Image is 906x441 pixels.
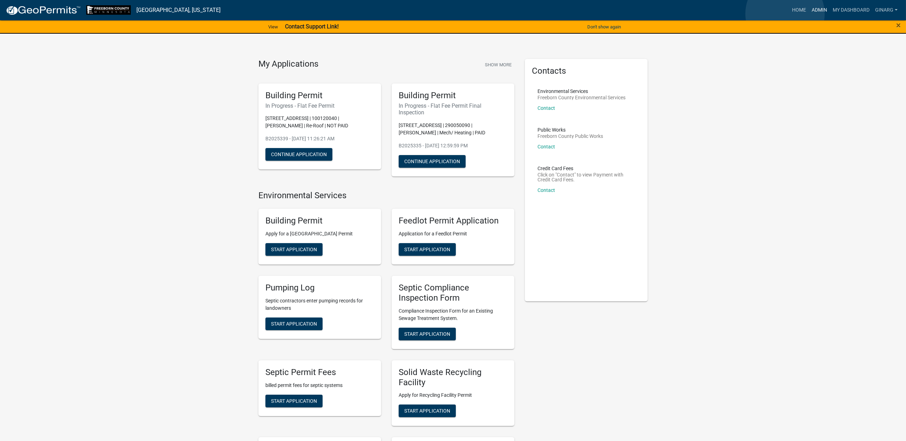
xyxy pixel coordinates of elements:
p: B2025335 - [DATE] 12:59:59 PM [399,142,507,149]
button: Continue Application [265,148,332,161]
strong: Contact Support Link! [285,23,339,30]
p: Apply for a [GEOGRAPHIC_DATA] Permit [265,230,374,238]
h5: Building Permit [265,91,374,101]
h5: Pumping Log [265,283,374,293]
h4: Environmental Services [258,191,514,201]
button: Close [896,21,901,29]
p: Freeborn County Public Works [537,134,603,139]
h5: Building Permit [399,91,507,101]
button: Continue Application [399,155,466,168]
img: Freeborn County, Minnesota [86,5,131,15]
p: [STREET_ADDRESS] | 100120040 | [PERSON_NAME] | Re-Roof | NOT PAID [265,115,374,129]
h5: Septic Compliance Inspection Form [399,283,507,303]
span: Start Application [404,408,450,414]
h5: Septic Permit Fees [265,367,374,377]
h5: Feedlot Permit Application [399,216,507,226]
span: × [896,20,901,30]
p: Septic contractors enter pumping records for landowners [265,297,374,312]
a: Contact [537,105,555,111]
h5: Building Permit [265,216,374,226]
button: Start Application [399,328,456,340]
p: Freeborn County Environmental Services [537,95,626,100]
button: Start Application [265,318,323,330]
p: Compliance Inspection Form for an Existing Sewage Treatment System. [399,307,507,322]
p: B2025339 - [DATE] 11:26:21 AM [265,135,374,142]
h5: Contacts [532,66,641,76]
p: Public Works [537,127,603,132]
button: Don't show again [584,21,624,33]
a: Contact [537,187,555,193]
span: Start Application [404,247,450,252]
button: Start Application [399,405,456,417]
span: Start Application [271,321,317,327]
h6: In Progress - Flat Fee Permit Final Inspection [399,102,507,116]
p: Credit Card Fees [537,166,635,171]
a: [GEOGRAPHIC_DATA], [US_STATE] [136,4,221,16]
p: billed permit fees for septic systems [265,382,374,389]
a: Home [789,4,809,17]
button: Start Application [265,243,323,256]
span: Start Application [404,331,450,336]
h4: My Applications [258,59,318,69]
button: Show More [482,59,514,71]
button: Start Application [399,243,456,256]
p: Environmental Services [537,89,626,94]
button: Start Application [265,395,323,407]
a: Admin [809,4,830,17]
p: Click on "Contact" to view Payment with Credit Card Fees. [537,172,635,182]
h6: In Progress - Flat Fee Permit [265,102,374,109]
span: Start Application [271,398,317,403]
a: My Dashboard [830,4,872,17]
p: [STREET_ADDRESS] | 290050090 | [PERSON_NAME] | Mech/ Heating | PAID [399,122,507,136]
p: Application for a Feedlot Permit [399,230,507,238]
a: Contact [537,144,555,149]
a: View [265,21,281,33]
span: Start Application [271,247,317,252]
h5: Solid Waste Recycling Facility [399,367,507,388]
p: Apply for Recycling Facility Permit [399,392,507,399]
a: ginarg [872,4,900,17]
